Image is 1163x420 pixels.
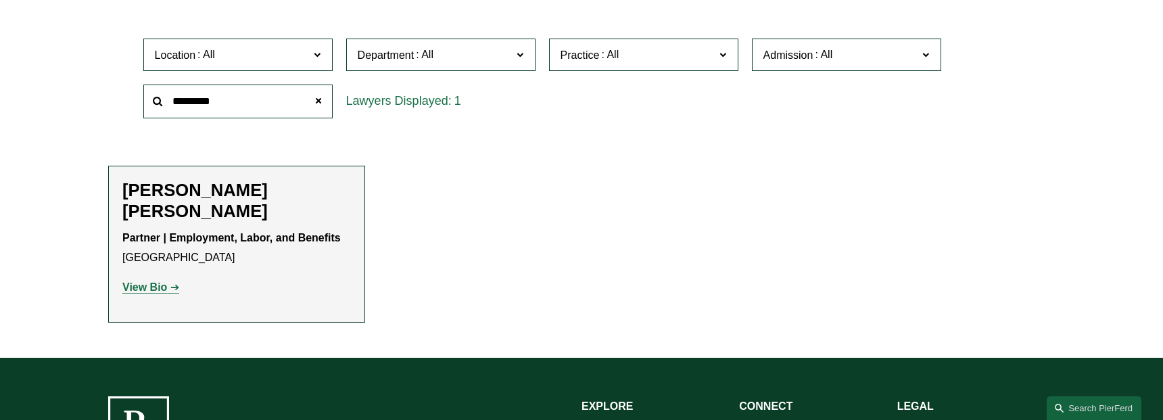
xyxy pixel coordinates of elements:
span: Location [155,49,196,60]
a: Search this site [1047,396,1141,420]
p: [GEOGRAPHIC_DATA] [122,229,351,268]
strong: EXPLORE [581,400,633,412]
strong: CONNECT [739,400,792,412]
a: View Bio [122,281,179,293]
strong: View Bio [122,281,167,293]
span: Department [358,49,414,60]
strong: LEGAL [897,400,934,412]
strong: Partner | Employment, Labor, and Benefits [122,232,341,243]
span: Admission [763,49,813,60]
span: Practice [561,49,600,60]
span: 1 [454,94,461,108]
h2: [PERSON_NAME] [PERSON_NAME] [122,180,351,222]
